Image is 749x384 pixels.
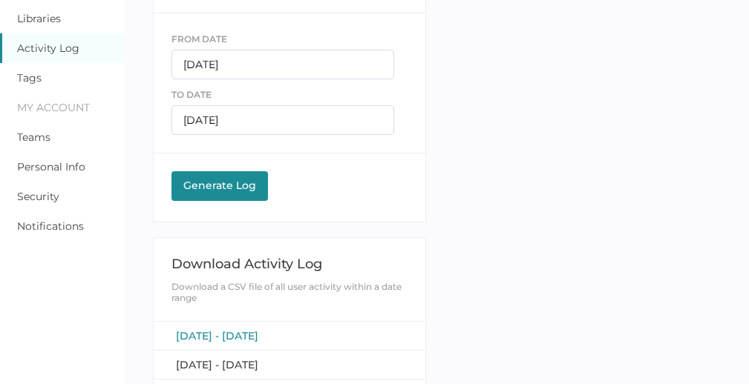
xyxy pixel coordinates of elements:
span: TO DATE [171,89,212,100]
a: Security [17,190,59,203]
a: Tags [17,71,42,85]
div: Download a CSV file of all user activity within a date range [171,281,407,303]
a: Teams [17,130,50,144]
span: [DATE] - [DATE] [176,358,258,371]
span: [DATE] - [DATE] [176,329,258,342]
a: Libraries [17,12,61,25]
div: Download Activity Log [171,256,407,272]
a: Personal Info [17,160,85,173]
a: Activity Log [17,42,79,55]
a: Notifications [17,219,84,233]
button: Generate Log [171,171,268,201]
div: Generate Log [179,179,261,192]
span: FROM DATE [171,33,227,44]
